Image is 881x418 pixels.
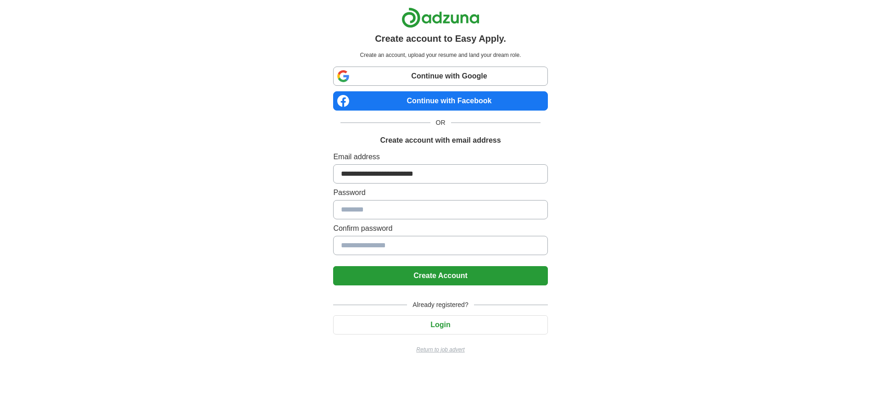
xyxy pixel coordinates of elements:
[333,67,547,86] a: Continue with Google
[333,151,547,162] label: Email address
[375,32,506,45] h1: Create account to Easy Apply.
[333,91,547,111] a: Continue with Facebook
[333,223,547,234] label: Confirm password
[333,266,547,285] button: Create Account
[333,315,547,334] button: Login
[430,118,451,128] span: OR
[380,135,501,146] h1: Create account with email address
[333,187,547,198] label: Password
[401,7,480,28] img: Adzuna logo
[333,346,547,354] a: Return to job advert
[407,300,474,310] span: Already registered?
[335,51,546,59] p: Create an account, upload your resume and land your dream role.
[333,321,547,329] a: Login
